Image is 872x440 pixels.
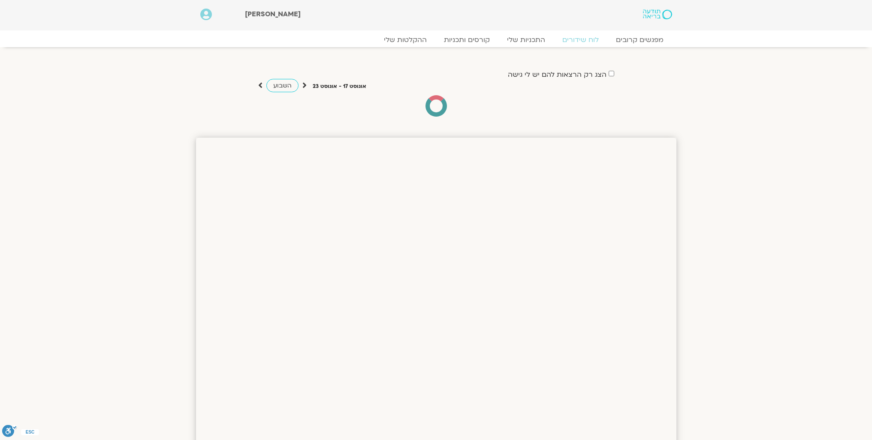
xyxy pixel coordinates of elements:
[435,36,498,44] a: קורסים ותכניות
[498,36,554,44] a: התכניות שלי
[607,36,672,44] a: מפגשים קרובים
[375,36,435,44] a: ההקלטות שלי
[245,9,301,19] span: [PERSON_NAME]
[313,82,366,91] p: אוגוסט 17 - אוגוסט 23
[508,71,606,78] label: הצג רק הרצאות להם יש לי גישה
[200,36,672,44] nav: Menu
[266,79,299,92] a: השבוע
[554,36,607,44] a: לוח שידורים
[273,81,292,90] span: השבוע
